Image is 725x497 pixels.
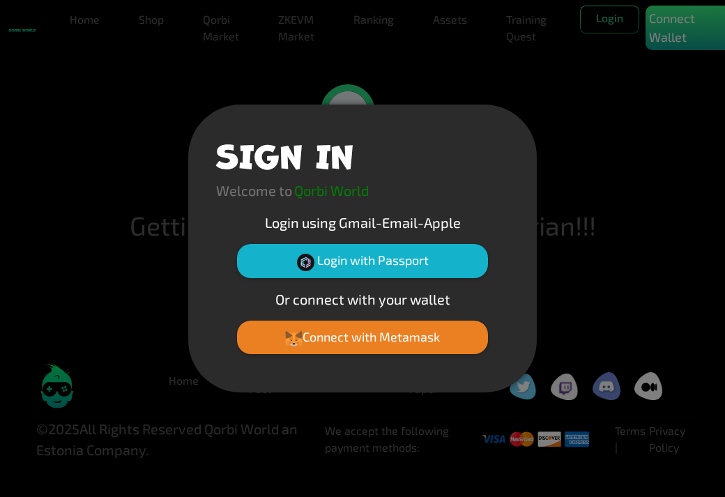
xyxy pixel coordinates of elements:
[216,212,509,233] p: Login using Gmail-Email-Apple
[237,321,488,354] button: Connect with Metamask
[297,254,314,271] img: Passport Logo
[216,132,353,174] h1: SIGN IN
[237,244,488,277] button: Login with Passport
[216,289,509,309] p: Or connect with your wallet
[294,180,369,201] p: Qorbi World
[216,180,292,201] p: Welcome to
